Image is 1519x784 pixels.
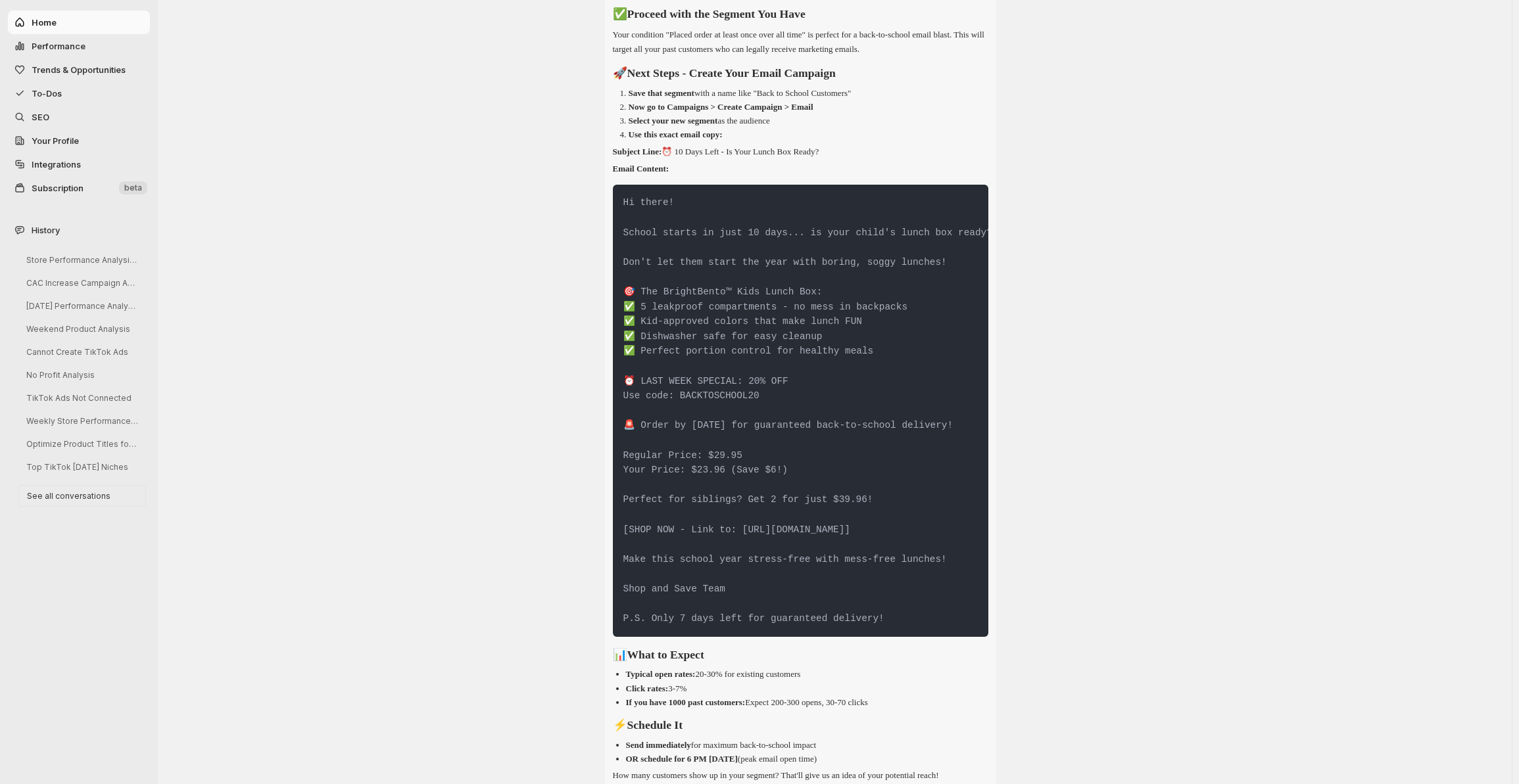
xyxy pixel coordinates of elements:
[18,365,146,385] button: No Profit Analysis
[8,11,150,34] button: Home
[613,645,988,665] h2: 📊
[629,116,718,126] strong: Select your new segment
[18,273,146,293] button: CAC Increase Campaign Analysis
[613,5,988,24] h2: ✅
[8,129,150,152] a: Your Profile
[627,648,704,661] strong: What to Expect
[18,296,146,316] button: [DATE] Performance Analysis
[8,105,150,129] a: SEO
[613,716,988,735] h2: ⚡
[32,223,60,237] span: History
[626,669,696,679] strong: Typical open rates:
[18,319,146,339] button: Weekend Product Analysis
[613,64,988,83] h2: 🚀
[626,683,669,693] strong: Click rates:
[627,718,683,731] strong: Schedule It
[626,754,738,764] strong: OR schedule for 6 PM [DATE]
[613,28,988,57] p: Your condition "Placed order at least once over all time" is perfect for a back-to-school email b...
[626,683,687,693] p: 3-7%
[626,697,868,707] p: Expect 200-300 opens, 30-70 clicks
[8,176,150,200] button: Subscription
[18,485,146,507] button: See all conversations
[8,58,150,81] button: Trends & Opportunities
[32,88,62,99] span: To-Dos
[629,129,723,139] strong: Use this exact email copy:
[124,183,142,193] span: beta
[18,434,146,454] button: Optimize Product Titles for SEO
[32,135,79,146] span: Your Profile
[18,388,146,408] button: TikTok Ads Not Connected
[626,740,817,750] p: for maximum back-to-school impact
[8,152,150,176] a: Integrations
[629,116,770,126] p: as the audience
[32,112,49,122] span: SEO
[18,250,146,270] button: Store Performance Analysis & Suggestions
[626,754,817,764] p: (peak email open time)
[32,183,84,193] span: Subscription
[626,669,801,679] p: 20-30% for existing customers
[8,81,150,105] button: To-Dos
[18,411,146,431] button: Weekly Store Performance Review
[629,88,852,98] p: with a name like "Back to School Customers"
[613,164,669,173] strong: Email Content:
[629,88,694,98] strong: Save that segment
[627,66,836,80] strong: Next Steps - Create Your Email Campaign
[626,740,691,750] strong: Send immediately
[8,34,150,58] button: Performance
[32,41,85,51] span: Performance
[32,159,81,170] span: Integrations
[613,768,988,783] p: How many customers show up in your segment? That'll give us an idea of your potential reach!
[18,457,146,477] button: Top TikTok [DATE] Niches
[613,147,662,156] strong: Subject Line:
[32,64,126,75] span: Trends & Opportunities
[32,17,57,28] span: Home
[629,102,813,112] strong: Now go to Campaigns > Create Campaign > Email
[623,197,1010,624] code: Hi there! School starts in just 10 days... is your child's lunch box ready? 📚 Don't let them star...
[613,145,988,159] p: ⏰ 10 Days Left - Is Your Lunch Box Ready?
[626,697,746,707] strong: If you have 1000 past customers:
[18,342,146,362] button: Cannot Create TikTok Ads
[627,7,806,20] strong: Proceed with the Segment You Have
